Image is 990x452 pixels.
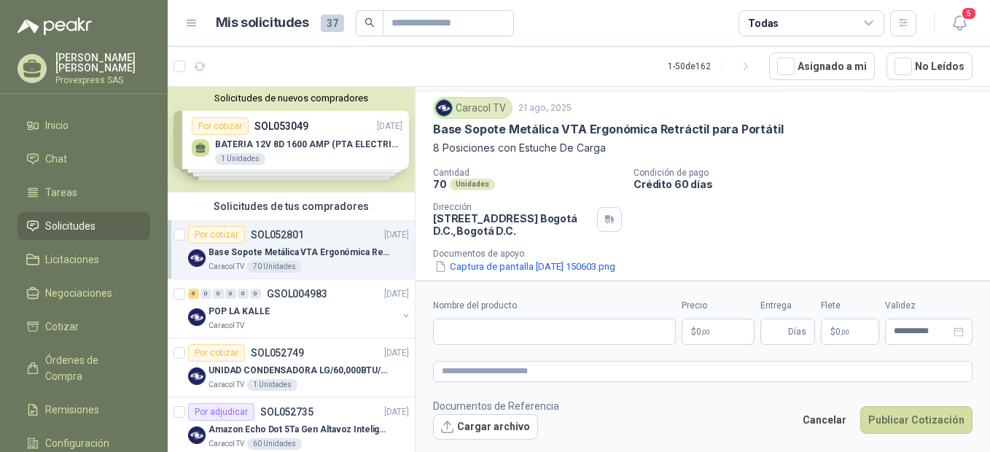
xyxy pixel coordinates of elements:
img: Company Logo [188,426,206,444]
span: Tareas [45,184,77,200]
a: Solicitudes [17,212,150,240]
span: Licitaciones [45,252,99,268]
div: Por adjudicar [188,403,254,421]
label: Entrega [760,299,815,313]
span: 5 [961,7,977,20]
p: Base Sopote Metálica VTA Ergonómica Retráctil para Portátil [433,122,783,137]
div: Caracol TV [433,97,512,119]
p: Documentos de apoyo [433,249,984,259]
p: [DATE] [384,228,409,242]
img: Company Logo [188,367,206,385]
span: $ [830,327,835,336]
div: Unidades [450,179,495,190]
img: Company Logo [188,249,206,267]
p: SOL052749 [251,348,304,358]
div: 1 - 50 de 162 [668,55,757,78]
p: [PERSON_NAME] [PERSON_NAME] [55,52,150,73]
span: ,00 [701,328,710,336]
div: 0 [238,289,249,299]
p: UNIDAD CONDENSADORA LG/60,000BTU/220V/R410A: I [208,364,390,378]
p: Crédito 60 días [634,178,984,190]
img: Logo peakr [17,17,92,35]
p: Caracol TV [208,261,244,273]
p: 70 [433,178,447,190]
span: search [365,17,375,28]
div: 0 [200,289,211,299]
p: Base Sopote Metálica VTA Ergonómica Retráctil para Portátil [208,246,390,260]
p: SOL052801 [251,230,304,240]
button: Captura de pantalla [DATE] 150603.png [433,259,617,274]
a: Tareas [17,179,150,206]
a: Órdenes de Compra [17,346,150,390]
p: Caracol TV [208,438,244,450]
a: Inicio [17,112,150,139]
p: Caracol TV [208,379,244,391]
label: Flete [821,299,879,313]
button: Solicitudes de nuevos compradores [174,93,409,104]
button: Asignado a mi [769,52,875,80]
a: 6 0 0 0 0 0 GSOL004983[DATE] Company LogoPOP LA KALLECaracol TV [188,285,412,332]
span: 0 [835,327,849,336]
div: 60 Unidades [247,438,302,450]
label: Precio [682,299,755,313]
span: Configuración [45,435,109,451]
span: Días [788,319,806,344]
p: [DATE] [384,287,409,301]
div: Todas [748,15,779,31]
div: 6 [188,289,199,299]
a: Remisiones [17,396,150,424]
h1: Mis solicitudes [216,12,309,34]
p: 8 Posiciones con Estuche De Carga [433,140,973,156]
span: ,00 [841,328,849,336]
p: $0,00 [682,319,755,345]
button: No Leídos [886,52,973,80]
a: Negociaciones [17,279,150,307]
span: Cotizar [45,319,79,335]
p: Documentos de Referencia [433,398,559,414]
div: Por cotizar [188,226,245,243]
img: Company Logo [188,308,206,326]
span: 37 [321,15,344,32]
p: GSOL004983 [267,289,327,299]
div: Solicitudes de tus compradores [168,192,415,220]
button: Cancelar [795,406,854,434]
a: Chat [17,145,150,173]
span: Órdenes de Compra [45,352,136,384]
div: 0 [250,289,261,299]
div: 0 [225,289,236,299]
span: 0 [696,327,710,336]
a: Por cotizarSOL052749[DATE] Company LogoUNIDAD CONDENSADORA LG/60,000BTU/220V/R410A: ICaracol TV1 ... [168,338,415,397]
span: Negociaciones [45,285,112,301]
label: Nombre del producto [433,299,676,313]
span: Solicitudes [45,218,96,234]
span: Inicio [45,117,69,133]
p: Cantidad [433,168,622,178]
p: Dirección [433,202,591,212]
img: Company Logo [436,100,452,116]
p: 21 ago, 2025 [518,101,572,115]
div: Solicitudes de nuevos compradoresPor cotizarSOL053049[DATE] BATERIA 12V 8D 1600 AMP (PTA ELECTRIC... [168,87,415,192]
span: Remisiones [45,402,99,418]
button: 5 [946,10,973,36]
p: Provexpress SAS [55,76,150,85]
p: Amazon Echo Dot 5Ta Gen Altavoz Inteligente Alexa Azul [208,423,390,437]
span: Chat [45,151,67,167]
label: Validez [885,299,973,313]
p: Caracol TV [208,320,244,332]
button: Publicar Cotización [860,406,973,434]
a: Licitaciones [17,246,150,273]
p: POP LA KALLE [208,305,270,319]
p: [STREET_ADDRESS] Bogotá D.C. , Bogotá D.C. [433,212,591,237]
a: Cotizar [17,313,150,340]
p: Condición de pago [634,168,984,178]
button: Cargar archivo [433,414,538,440]
p: [DATE] [384,405,409,419]
div: Por cotizar [188,344,245,362]
div: 0 [213,289,224,299]
p: [DATE] [384,346,409,360]
p: $ 0,00 [821,319,879,345]
p: SOL052735 [260,407,313,417]
div: 1 Unidades [247,379,297,391]
div: 70 Unidades [247,261,302,273]
a: Por cotizarSOL052801[DATE] Company LogoBase Sopote Metálica VTA Ergonómica Retráctil para Portáti... [168,220,415,279]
